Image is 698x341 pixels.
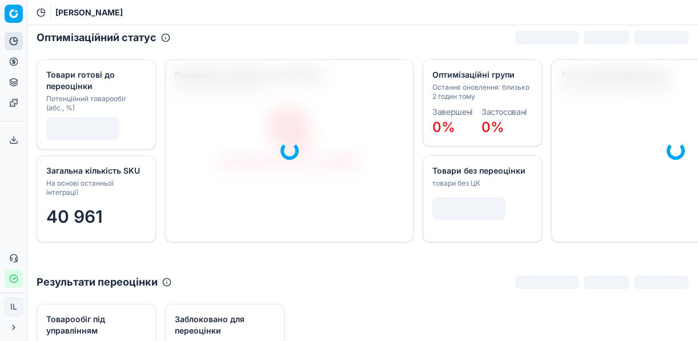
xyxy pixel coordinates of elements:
div: Потенційний товарообіг (абс., %) [46,94,144,113]
div: Товарообіг під управлінням [46,314,144,336]
span: 0% [432,119,455,135]
span: 0% [482,119,504,135]
span: 40 961 [46,206,103,227]
h2: Оптимізаційний статус [37,30,157,46]
div: Заблоковано для переоцінки [175,314,272,336]
div: На основі останньої інтеграції [46,179,144,197]
span: [PERSON_NAME] [55,7,123,18]
nav: breadcrumb [55,7,123,18]
div: Оптимізаційні групи [432,69,530,81]
div: Товари готові до переоцінки [46,69,144,92]
div: Товари без переоцінки [432,165,530,176]
span: IL [5,298,22,315]
div: Останнє оновлення: близько 2 годин тому [432,83,530,101]
dt: Застосовані [482,108,527,116]
button: IL [5,298,23,316]
dt: Завершені [432,108,472,116]
h2: Результати переоцінки [37,274,158,290]
div: товари без ЦК [432,179,530,188]
div: Загальна кількість SKU [46,165,144,176]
